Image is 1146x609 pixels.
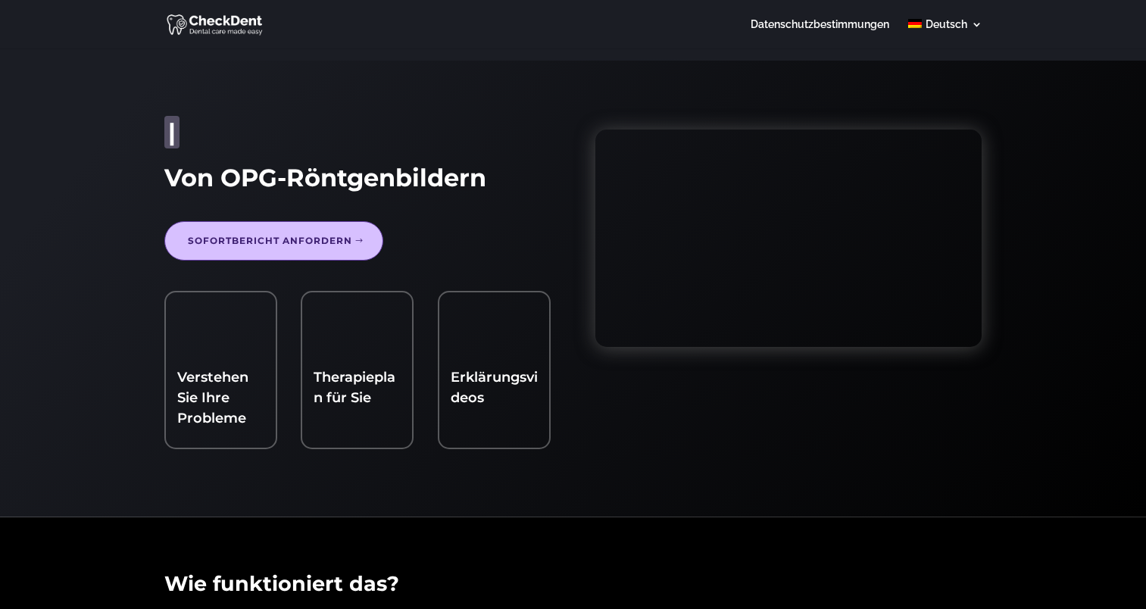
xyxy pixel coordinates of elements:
span: Wie funktioniert das? [164,571,399,596]
a: Datenschutzbestimmungen [751,19,889,48]
a: Therapieplan für Sie [314,369,395,406]
a: Verstehen Sie Ihre Probleme [177,369,248,426]
img: CheckDent [167,12,264,36]
a: Sofortbericht anfordern [164,221,383,261]
span: | [168,117,176,147]
a: Deutsch [908,19,982,48]
iframe: Wie Sie Ihr Röntgenbild hochladen und sofort eine zweite Meinung erhalten [595,130,982,347]
a: Erklärungsvideos [451,369,538,406]
h1: Von OPG-Röntgenbildern [164,164,551,200]
span: Deutsch [926,18,967,30]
